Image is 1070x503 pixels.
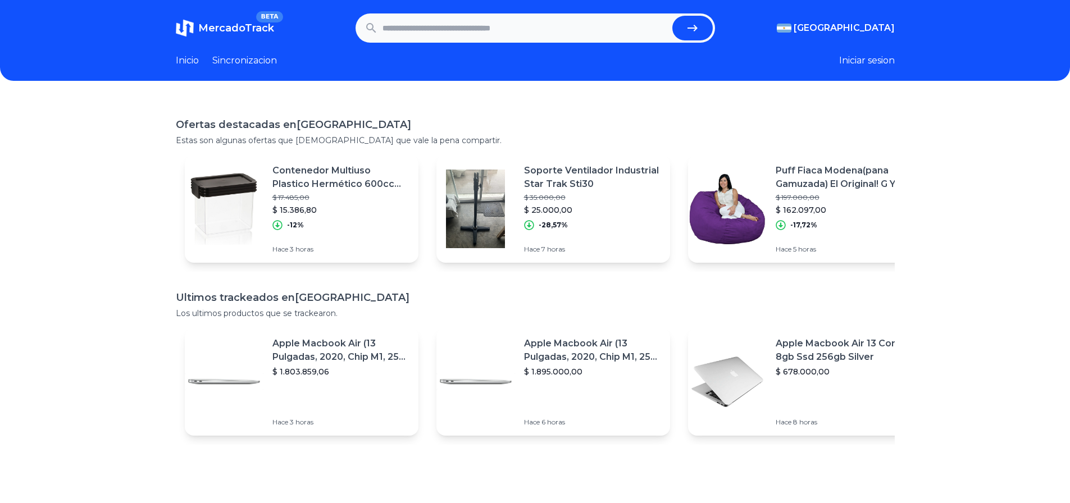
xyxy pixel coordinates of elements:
[524,366,661,377] p: $ 1.895.000,00
[776,337,913,364] p: Apple Macbook Air 13 Core I5 8gb Ssd 256gb Silver
[688,342,767,421] img: Featured image
[524,418,661,427] p: Hace 6 horas
[185,170,263,248] img: Featured image
[436,342,515,421] img: Featured image
[436,328,670,436] a: Featured imageApple Macbook Air (13 Pulgadas, 2020, Chip M1, 256 Gb De Ssd, 8 Gb De Ram) - Plata$...
[272,418,409,427] p: Hace 3 horas
[176,54,199,67] a: Inicio
[185,328,418,436] a: Featured imageApple Macbook Air (13 Pulgadas, 2020, Chip M1, 256 Gb De Ssd, 8 Gb De Ram) - Plata$...
[272,366,409,377] p: $ 1.803.859,06
[776,245,913,254] p: Hace 5 horas
[176,135,895,146] p: Estas son algunas ofertas que [DEMOGRAPHIC_DATA] que vale la pena compartir.
[272,204,409,216] p: $ 15.386,80
[776,193,913,202] p: $ 197.000,00
[256,11,283,22] span: BETA
[436,155,670,263] a: Featured imageSoporte Ventilador Industrial Star Trak Sti30$ 35.000,00$ 25.000,00-28,57%Hace 7 horas
[176,19,274,37] a: MercadoTrackBETA
[776,366,913,377] p: $ 678.000,00
[212,54,277,67] a: Sincronizacion
[839,54,895,67] button: Iniciar sesion
[272,193,409,202] p: $ 17.485,00
[185,342,263,421] img: Featured image
[436,170,515,248] img: Featured image
[176,19,194,37] img: MercadoTrack
[272,245,409,254] p: Hace 3 horas
[524,164,661,191] p: Soporte Ventilador Industrial Star Trak Sti30
[790,221,817,230] p: -17,72%
[688,328,922,436] a: Featured imageApple Macbook Air 13 Core I5 8gb Ssd 256gb Silver$ 678.000,00Hace 8 horas
[776,418,913,427] p: Hace 8 horas
[688,170,767,248] img: Featured image
[176,308,895,319] p: Los ultimos productos que se trackearon.
[524,204,661,216] p: $ 25.000,00
[185,155,418,263] a: Featured imageContenedor Multiuso Plastico Hermético 600cc Pastel X4 Unid$ 17.485,00$ 15.386,80-1...
[776,204,913,216] p: $ 162.097,00
[176,117,895,132] h1: Ofertas destacadas en [GEOGRAPHIC_DATA]
[176,290,895,305] h1: Ultimos trackeados en [GEOGRAPHIC_DATA]
[198,22,274,34] span: MercadoTrack
[539,221,568,230] p: -28,57%
[688,155,922,263] a: Featured imagePuff Fiaca Modena(pana Gamuzada) El Original! G Y G Fiacas$ 197.000,00$ 162.097,00-...
[287,221,304,230] p: -12%
[777,24,791,33] img: Argentina
[776,164,913,191] p: Puff Fiaca Modena(pana Gamuzada) El Original! G Y G Fiacas
[524,337,661,364] p: Apple Macbook Air (13 Pulgadas, 2020, Chip M1, 256 Gb De Ssd, 8 Gb De Ram) - Plata
[272,337,409,364] p: Apple Macbook Air (13 Pulgadas, 2020, Chip M1, 256 Gb De Ssd, 8 Gb De Ram) - Plata
[524,193,661,202] p: $ 35.000,00
[794,21,895,35] span: [GEOGRAPHIC_DATA]
[777,21,895,35] button: [GEOGRAPHIC_DATA]
[272,164,409,191] p: Contenedor Multiuso Plastico Hermético 600cc Pastel X4 Unid
[524,245,661,254] p: Hace 7 horas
